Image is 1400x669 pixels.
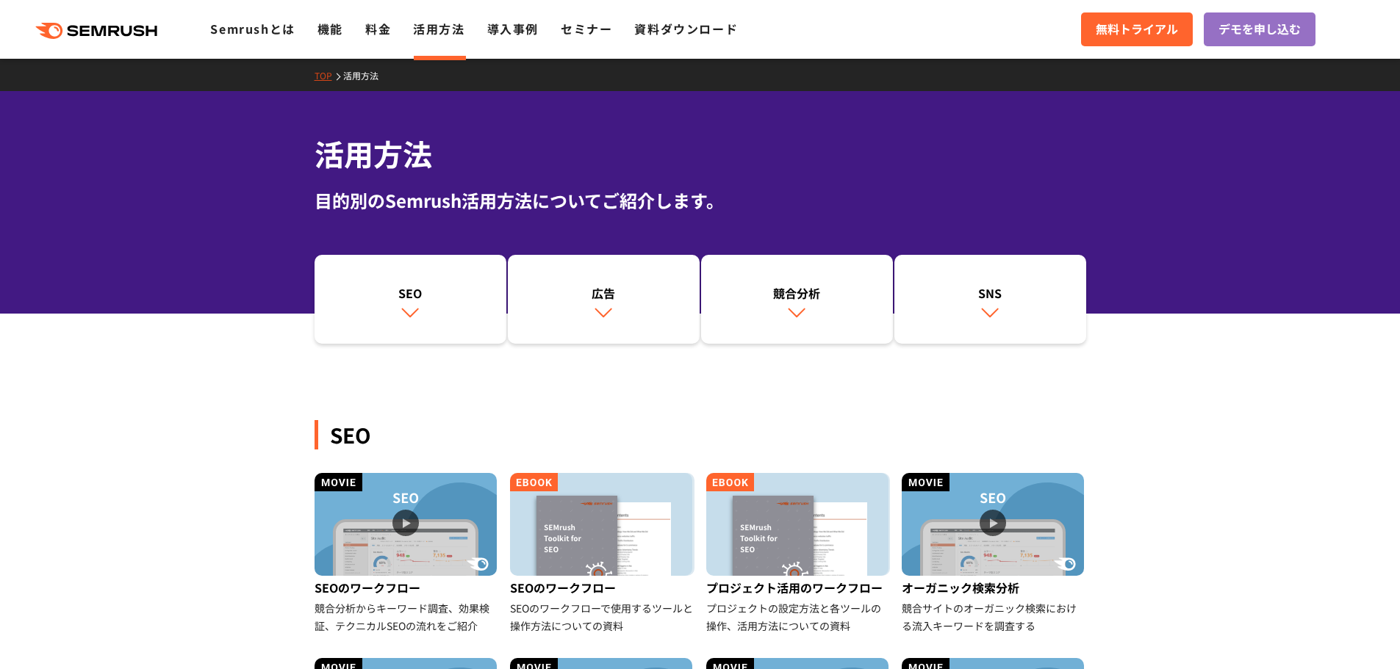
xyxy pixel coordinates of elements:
[902,473,1086,634] a: オーガニック検索分析 競合サイトのオーガニック検索における流入キーワードを調査する
[706,576,891,599] div: プロジェクト活用のワークフロー
[1204,12,1315,46] a: デモを申し込む
[315,473,499,634] a: SEOのワークフロー 競合分析からキーワード調査、効果検証、テクニカルSEOの流れをご紹介
[315,420,1086,449] div: SEO
[510,473,694,634] a: SEOのワークフロー SEOのワークフローで使用するツールと操作方法についての資料
[487,20,539,37] a: 導入事例
[510,599,694,634] div: SEOのワークフローで使用するツールと操作方法についての資料
[561,20,612,37] a: セミナー
[634,20,738,37] a: 資料ダウンロード
[315,599,499,634] div: 競合分析からキーワード調査、効果検証、テクニカルSEOの流れをご紹介
[706,473,891,634] a: プロジェクト活用のワークフロー プロジェクトの設定方法と各ツールの操作、活用方法についての資料
[515,284,692,302] div: 広告
[365,20,391,37] a: 料金
[1218,20,1301,39] span: デモを申し込む
[902,599,1086,634] div: 競合サイトのオーガニック検索における流入キーワードを調査する
[902,576,1086,599] div: オーガニック検索分析
[894,255,1086,344] a: SNS
[508,255,700,344] a: 広告
[708,284,886,302] div: 競合分析
[413,20,464,37] a: 活用方法
[322,284,499,302] div: SEO
[315,255,506,344] a: SEO
[315,187,1086,214] div: 目的別のSemrush活用方法についてご紹介します。
[706,599,891,634] div: プロジェクトの設定方法と各ツールの操作、活用方法についての資料
[510,576,694,599] div: SEOのワークフロー
[902,284,1079,302] div: SNS
[701,255,893,344] a: 競合分析
[1081,12,1193,46] a: 無料トライアル
[1096,20,1178,39] span: 無料トライアル
[343,69,390,82] a: 活用方法
[315,132,1086,176] h1: 活用方法
[315,69,343,82] a: TOP
[315,576,499,599] div: SEOのワークフロー
[317,20,343,37] a: 機能
[210,20,295,37] a: Semrushとは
